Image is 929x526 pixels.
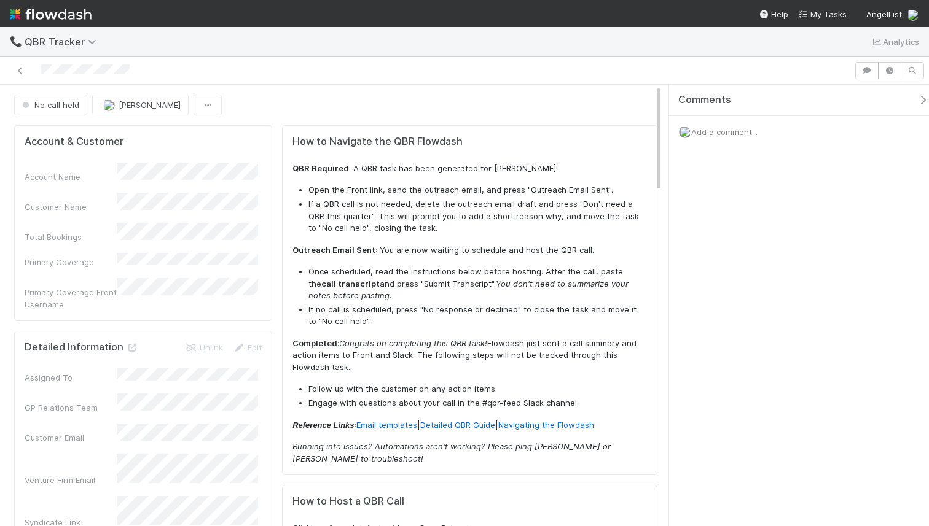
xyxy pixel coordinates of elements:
strong: call transcript [321,279,380,288]
li: Engage with questions about your call in the #qbr-feed Slack channel. [308,397,647,409]
div: Help [759,8,788,20]
div: Assigned To [25,371,117,384]
div: Customer Name [25,201,117,213]
a: Analytics [871,34,919,49]
li: If a QBR call is not needed, delete the outreach email draft and press "Don't need a QBR this qua... [308,198,647,234]
a: Email templates [356,420,417,430]
p: : Flowdash just sent a call summary and action items to Front and Slack. The following steps will... [292,338,647,374]
strong: Reference Links [292,420,354,430]
a: Edit [233,342,262,352]
div: Total Bookings [25,231,117,243]
li: Open the Front link, send the outreach email, and press "Outreach Email Sent". [308,184,647,196]
p: : You are now waiting to schedule and host the QBR call. [292,244,647,257]
a: Detailed QBR Guide [420,420,495,430]
button: [PERSON_NAME] [92,95,189,115]
li: If no call is scheduled, press "No response or declined" to close the task and move it to "No cal... [308,304,647,328]
span: Add a comment... [691,127,758,137]
p: : | | [292,419,647,431]
li: Once scheduled, read the instructions below before hosting. After the call, paste the and press "... [308,266,647,302]
div: Account Name [25,171,117,183]
h5: How to Host a QBR Call [292,495,647,508]
span: QBR Tracker [25,36,103,48]
a: Unlink [185,342,223,352]
li: Follow up with the customer on any action items. [308,383,647,395]
span: My Tasks [798,9,847,19]
em: Congrats on completing this QBR task! [339,338,487,348]
em: Running into issues? Automations aren't working? Please ping [PERSON_NAME] or [PERSON_NAME] to tr... [292,441,611,463]
div: Primary Coverage Front Username [25,286,117,311]
div: GP Relations Team [25,401,117,414]
h5: How to Navigate the QBR Flowdash [292,136,647,148]
span: 📞 [10,36,22,47]
div: Primary Coverage [25,256,117,268]
img: avatar_0a9e60f7-03da-485c-bb15-a40c44fcec20.png [679,126,691,138]
div: Venture Firm Email [25,474,117,486]
span: [PERSON_NAME] [119,100,181,110]
img: logo-inverted-e16ddd16eac7371096b0.svg [10,4,92,25]
span: No call held [20,100,79,110]
img: avatar_0a9e60f7-03da-485c-bb15-a40c44fcec20.png [103,99,115,111]
strong: Completed [292,338,337,348]
h5: Detailed Information [25,341,138,354]
button: No call held [14,95,87,115]
a: Navigating the Flowdash [498,420,594,430]
div: Customer Email [25,431,117,444]
span: AngelList [866,9,902,19]
a: My Tasks [798,8,847,20]
span: Comments [678,94,731,106]
img: avatar_0a9e60f7-03da-485c-bb15-a40c44fcec20.png [907,9,919,21]
strong: Outreach Email Sent [292,245,375,255]
p: : A QBR task has been generated for [PERSON_NAME]! [292,163,647,175]
h5: Account & Customer [25,136,123,148]
strong: QBR Required [292,163,349,173]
